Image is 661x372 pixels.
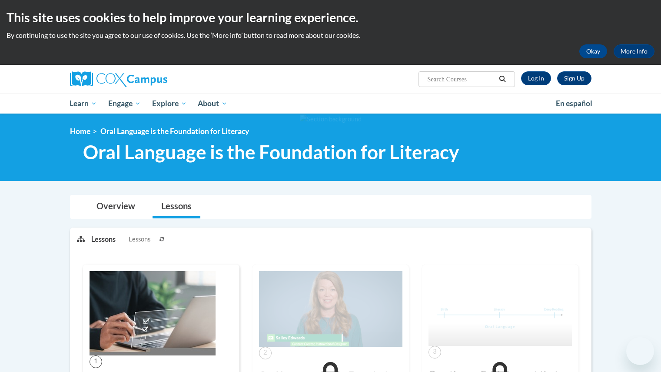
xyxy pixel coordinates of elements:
div: Main menu [57,94,605,114]
span: 2 [259,347,272,359]
a: Learn [64,94,103,114]
a: Explore [146,94,193,114]
p: Lessons [91,235,116,244]
a: More Info [614,44,654,58]
span: About [198,98,227,109]
img: Cox Campus [70,71,167,87]
span: Learn [70,98,97,109]
h2: This site uses cookies to help improve your learning experience. [7,9,654,26]
img: Course Image [428,271,572,346]
span: Lessons [129,235,150,244]
a: Home [70,127,90,136]
button: Okay [579,44,607,58]
a: Register [557,71,591,85]
button: Search [496,74,509,84]
a: En español [550,94,598,113]
span: Oral Language is the Foundation for Literacy [100,127,249,136]
span: En español [556,99,592,108]
a: Engage [103,94,146,114]
a: Cox Campus [70,71,235,87]
span: Oral Language is the Foundation for Literacy [83,141,459,164]
input: Search Courses [426,74,496,84]
p: By continuing to use the site you agree to our use of cookies. Use the ‘More info’ button to read... [7,30,654,40]
span: 3 [428,346,441,359]
iframe: Button to launch messaging window [626,337,654,365]
img: Course Image [90,271,216,355]
img: Section background [300,114,362,124]
span: 1 [90,355,102,368]
a: Overview [88,195,144,218]
a: About [192,94,233,114]
a: Lessons [153,195,200,218]
span: Engage [108,98,141,109]
img: Course Image [259,271,402,347]
a: Log In [521,71,551,85]
span: Explore [152,98,187,109]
